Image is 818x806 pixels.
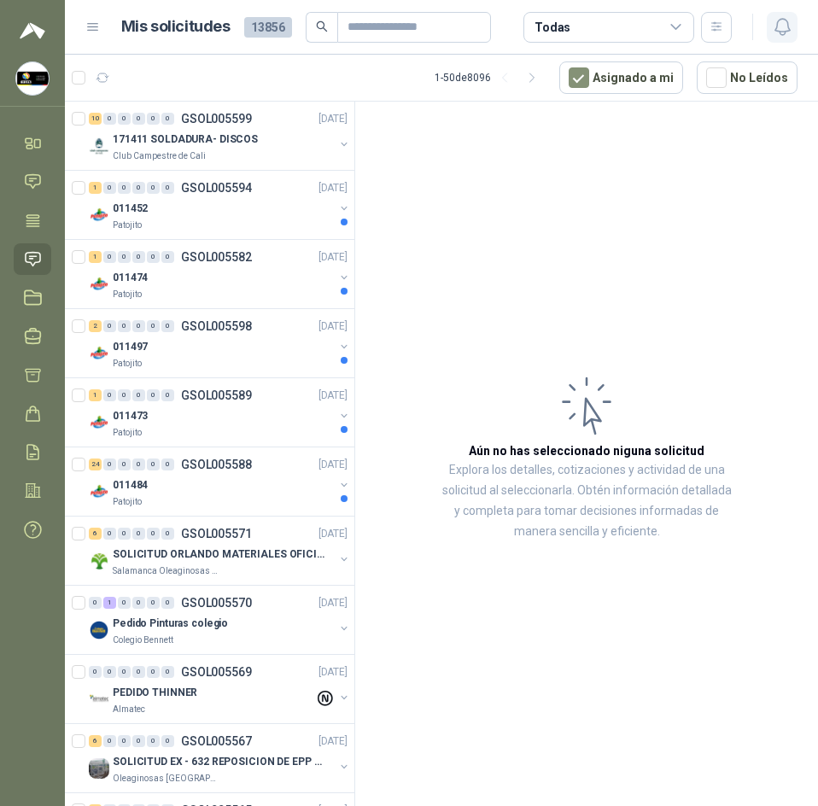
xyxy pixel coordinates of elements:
p: [DATE] [318,526,348,542]
div: 0 [118,320,131,332]
p: [DATE] [318,664,348,680]
p: [DATE] [318,318,348,335]
p: GSOL005569 [181,666,252,678]
div: 0 [147,597,160,609]
a: 2 0 0 0 0 0 GSOL005598[DATE] Company Logo011497Patojito [89,316,351,371]
p: [DATE] [318,180,348,196]
p: [DATE] [318,595,348,611]
a: 24 0 0 0 0 0 GSOL005588[DATE] Company Logo011484Patojito [89,454,351,509]
p: Club Campestre de Cali [113,149,206,163]
p: Salamanca Oleaginosas SAS [113,564,220,578]
p: Colegio Bennett [113,634,173,647]
p: Explora los detalles, cotizaciones y actividad de una solicitud al seleccionarla. Obtén informaci... [441,460,733,542]
h1: Mis solicitudes [121,15,231,39]
div: 1 [103,597,116,609]
a: 0 0 0 0 0 0 GSOL005569[DATE] Company LogoPEDIDO THINNERAlmatec [89,662,351,716]
div: 0 [161,113,174,125]
p: Patojito [113,495,142,509]
div: 0 [147,458,160,470]
div: 0 [161,528,174,540]
div: 0 [132,666,145,678]
div: 0 [103,735,116,747]
div: 0 [103,113,116,125]
div: 0 [103,251,116,263]
div: 10 [89,113,102,125]
div: 0 [147,735,160,747]
a: 1 0 0 0 0 0 GSOL005589[DATE] Company Logo011473Patojito [89,385,351,440]
div: 0 [103,458,116,470]
a: 1 0 0 0 0 0 GSOL005582[DATE] Company Logo011474Patojito [89,247,351,301]
div: 0 [161,458,174,470]
p: Patojito [113,288,142,301]
p: 011452 [113,201,148,217]
span: 13856 [244,17,292,38]
a: 6 0 0 0 0 0 GSOL005571[DATE] Company LogoSOLICITUD ORLANDO MATERIALES OFICINA - CALISalamanca Ole... [89,523,351,578]
div: 0 [161,666,174,678]
img: Company Logo [89,274,109,295]
div: 6 [89,528,102,540]
div: 0 [161,597,174,609]
img: Company Logo [89,136,109,156]
a: 1 0 0 0 0 0 GSOL005594[DATE] Company Logo011452Patojito [89,178,351,232]
button: Asignado a mi [559,61,683,94]
p: [DATE] [318,733,348,750]
span: search [316,20,328,32]
div: 0 [89,597,102,609]
div: 0 [118,251,131,263]
div: 0 [147,182,160,194]
div: 0 [132,389,145,401]
img: Company Logo [89,758,109,779]
p: 171411 SOLDADURA- DISCOS [113,131,258,148]
div: 1 [89,251,102,263]
div: 0 [118,597,131,609]
p: GSOL005582 [181,251,252,263]
div: 0 [132,597,145,609]
div: 0 [89,666,102,678]
p: GSOL005599 [181,113,252,125]
p: GSOL005598 [181,320,252,332]
div: 0 [161,182,174,194]
div: 0 [161,735,174,747]
p: GSOL005567 [181,735,252,747]
div: 0 [132,458,145,470]
p: Patojito [113,219,142,232]
div: 0 [118,113,131,125]
a: 0 1 0 0 0 0 GSOL005570[DATE] Company LogoPedido Pinturas colegioColegio Bennett [89,593,351,647]
p: GSOL005588 [181,458,252,470]
p: SOLICITUD ORLANDO MATERIALES OFICINA - CALI [113,546,325,563]
div: 0 [103,389,116,401]
div: 0 [132,735,145,747]
p: Patojito [113,426,142,440]
img: Company Logo [89,205,109,225]
div: 0 [147,528,160,540]
a: 10 0 0 0 0 0 GSOL005599[DATE] Company Logo171411 SOLDADURA- DISCOSClub Campestre de Cali [89,108,351,163]
div: 1 [89,389,102,401]
p: Patojito [113,357,142,371]
p: 011497 [113,339,148,355]
div: 0 [147,320,160,332]
div: 6 [89,735,102,747]
div: 0 [118,389,131,401]
div: 0 [103,528,116,540]
img: Company Logo [89,551,109,571]
p: GSOL005594 [181,182,252,194]
p: 011473 [113,408,148,424]
img: Logo peakr [20,20,45,41]
p: [DATE] [318,388,348,404]
div: 0 [161,320,174,332]
div: Todas [535,18,570,37]
button: No Leídos [697,61,798,94]
div: 0 [147,666,160,678]
div: 0 [103,666,116,678]
p: Oleaginosas [GEOGRAPHIC_DATA] [113,772,220,786]
p: Pedido Pinturas colegio [113,616,228,632]
p: 011484 [113,477,148,494]
h3: Aún no has seleccionado niguna solicitud [469,441,704,460]
div: 0 [118,458,131,470]
img: Company Logo [89,689,109,710]
img: Company Logo [89,412,109,433]
p: 011474 [113,270,148,286]
div: 0 [118,666,131,678]
div: 1 [89,182,102,194]
p: GSOL005571 [181,528,252,540]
